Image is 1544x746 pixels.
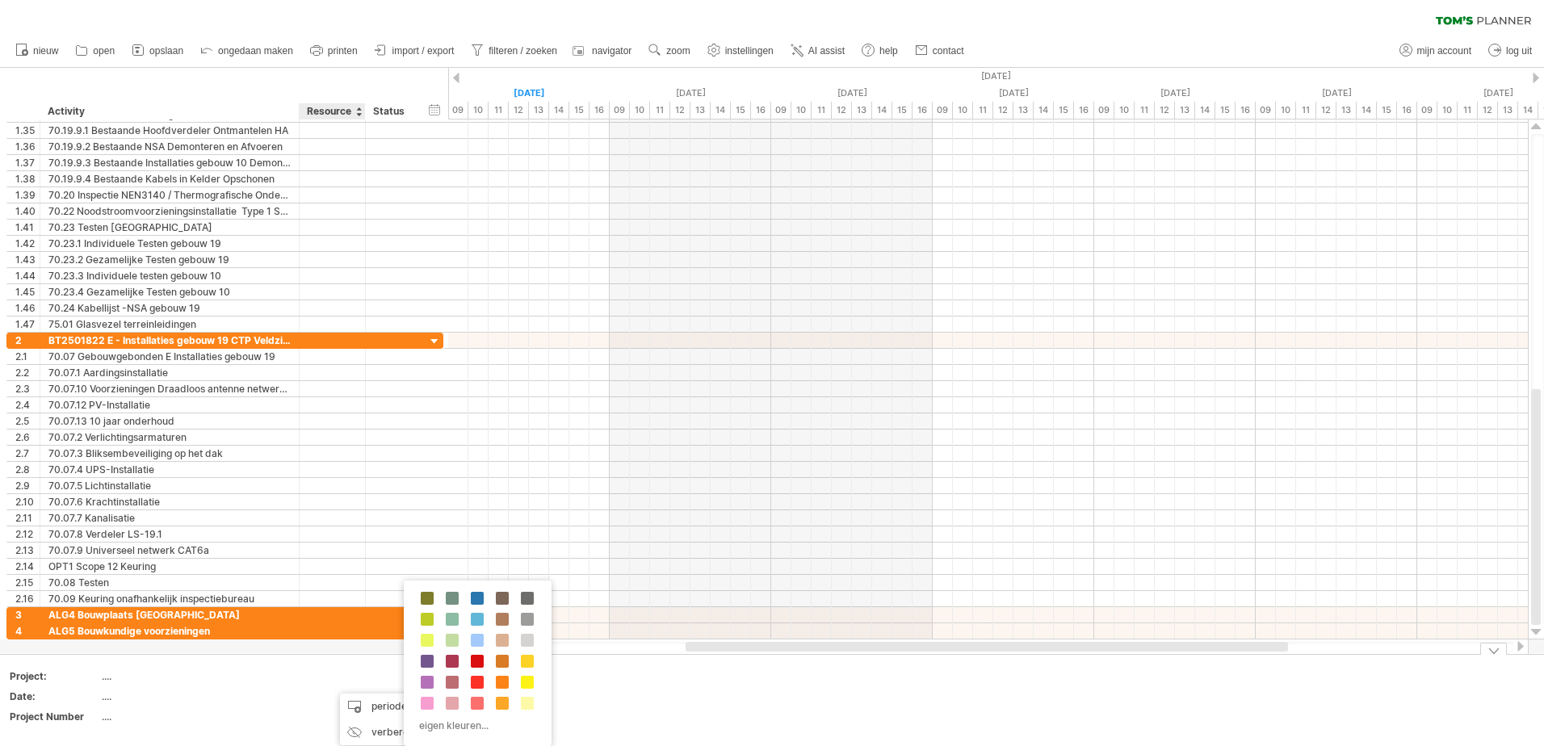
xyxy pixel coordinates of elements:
[725,45,774,57] span: instellingen
[911,40,969,61] a: contact
[48,397,291,413] div: 70.07.12 PV-Installatie
[1357,102,1377,119] div: 14
[1296,102,1316,119] div: 11
[48,268,291,283] div: 70.23.3 Individuele testen gebouw 10
[15,413,40,429] div: 2.5
[48,333,291,348] div: BT2501822 E - Installaties gebouw 19 CTP Veldzicht [GEOGRAPHIC_DATA]
[751,102,771,119] div: 16
[1518,102,1538,119] div: 14
[48,252,291,267] div: 70.23.2 Gezamelijke Testen gebouw 19
[15,543,40,558] div: 2.13
[15,316,40,332] div: 1.47
[15,252,40,267] div: 1.43
[711,102,731,119] div: 14
[610,102,630,119] div: 09
[48,171,291,186] div: 70.19.9.4 Bestaande Kabels in Kelder Opschonen
[93,45,115,57] span: open
[448,102,468,119] div: 09
[650,102,670,119] div: 11
[913,102,933,119] div: 16
[1236,102,1256,119] div: 16
[340,719,470,745] div: verberg legenda
[102,669,237,683] div: ....
[48,236,291,251] div: 70.23.1 Individuele Testen gebouw 19
[1256,85,1417,102] div: woensdag, 15 Oktober 2025
[529,102,549,119] div: 13
[15,349,40,364] div: 2.1
[15,155,40,170] div: 1.37
[1395,40,1476,61] a: mijn account
[48,381,291,396] div: 70.07.10 Voorzieningen Draadloos antenne netwerk ( WIFI)
[392,45,455,57] span: import / export
[15,236,40,251] div: 1.42
[15,607,40,622] div: 3
[1175,102,1195,119] div: 13
[1094,85,1256,102] div: dinsdag, 14 Oktober 2025
[15,123,40,138] div: 1.35
[933,85,1094,102] div: maandag, 13 Oktober 2025
[48,349,291,364] div: 70.07 Gebouwgebonden E Installaties gebouw 19
[371,40,459,61] a: import / export
[149,45,183,57] span: opslaan
[1397,102,1417,119] div: 16
[993,102,1013,119] div: 12
[589,102,610,119] div: 16
[731,102,751,119] div: 15
[808,45,845,57] span: AI assist
[468,102,489,119] div: 10
[973,102,993,119] div: 11
[549,102,569,119] div: 14
[48,591,291,606] div: 70.09 Keuring onafhankelijk inspectiebureau
[11,40,63,61] a: nieuw
[218,45,293,57] span: ongedaan maken
[48,413,291,429] div: 70.07.13 10 jaar onderhoud
[1155,102,1175,119] div: 12
[1094,102,1114,119] div: 09
[1506,45,1532,57] span: log uit
[1276,102,1296,119] div: 10
[15,333,40,348] div: 2
[15,559,40,574] div: 2.14
[771,102,791,119] div: 09
[15,220,40,235] div: 1.41
[15,478,40,493] div: 2.9
[610,85,771,102] div: zaterdag, 11 Oktober 2025
[48,365,291,380] div: 70.07.1 Aardingsinstallatie
[1013,102,1034,119] div: 13
[15,510,40,526] div: 2.11
[10,710,99,723] div: Project Number
[15,494,40,509] div: 2.10
[48,543,291,558] div: 70.07.9 Universeel netwerk CAT6a
[448,85,610,102] div: vrijdag, 10 Oktober 2025
[15,591,40,606] div: 2.16
[858,40,903,61] a: help
[373,103,409,119] div: Status
[48,526,291,542] div: 70.07.8 Verdeler LS-19.1
[1478,102,1498,119] div: 12
[48,203,291,219] div: 70.22 Noodstroomvoorzieningsinstallatie Type 1 SAT
[1054,102,1074,119] div: 15
[340,694,470,719] div: periode toevoegen
[690,102,711,119] div: 13
[953,102,973,119] div: 10
[15,446,40,461] div: 2.7
[933,102,953,119] div: 09
[48,139,291,154] div: 70.19.9.2 Bestaande NSA Demonteren en Afvoeren
[1114,102,1135,119] div: 10
[570,40,636,61] a: navigator
[33,45,58,57] span: nieuw
[1484,40,1537,61] a: log uit
[15,171,40,186] div: 1.38
[1437,102,1458,119] div: 10
[71,40,120,61] a: open
[48,220,291,235] div: 70.23 Testen [GEOGRAPHIC_DATA]
[852,102,872,119] div: 13
[670,102,690,119] div: 12
[48,155,291,170] div: 70.19.9.3 Bestaande Installaties gebouw 10 Demonteren
[48,446,291,461] div: 70.07.3 Bliksembeveiliging op het dak
[48,300,291,316] div: 70.24 Kabellijst -NSA gebouw 19
[128,40,188,61] a: opslaan
[1195,102,1215,119] div: 14
[630,102,650,119] div: 10
[1480,643,1507,655] div: verberg legenda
